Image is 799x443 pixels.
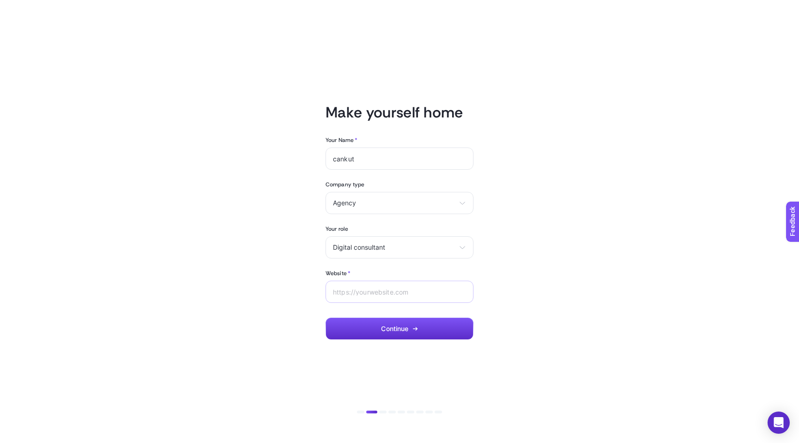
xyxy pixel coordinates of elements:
[333,244,455,251] span: Digital consultant
[333,155,466,162] input: Please enter your name
[333,288,466,295] input: https://yourwebsite.com
[326,225,473,233] label: Your role
[326,318,473,340] button: Continue
[326,270,350,277] label: Website
[333,199,455,207] span: Agency
[326,103,473,122] h1: Make yourself home
[381,325,408,332] span: Continue
[6,3,35,10] span: Feedback
[326,136,357,144] label: Your Name
[326,181,473,188] label: Company type
[768,412,790,434] div: Open Intercom Messenger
